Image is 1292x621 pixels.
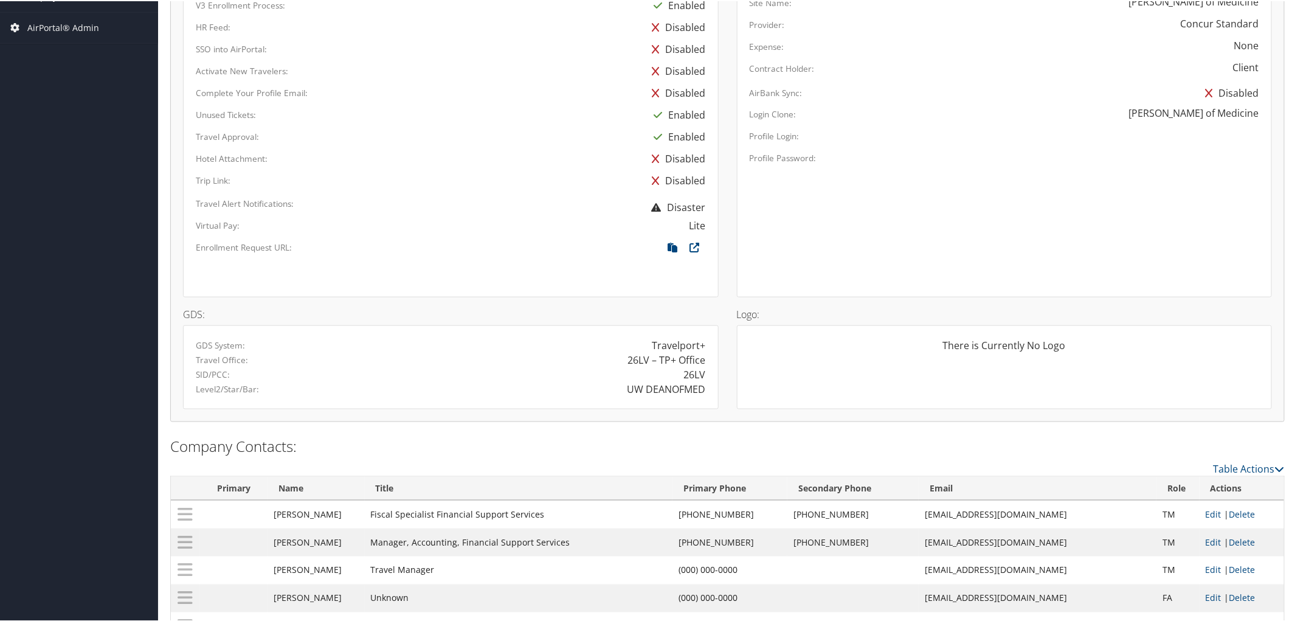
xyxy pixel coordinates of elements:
[646,81,706,103] div: Disabled
[170,435,1285,456] h2: Company Contacts:
[200,476,268,499] th: Primary
[750,107,796,119] label: Login Clone:
[919,555,1156,583] td: [EMAIL_ADDRESS][DOMAIN_NAME]
[1200,527,1284,555] td: |
[1229,591,1256,603] a: Delete
[1206,563,1221,575] a: Edit
[365,499,673,527] td: Fiscal Specialist Financial Support Services
[196,64,288,76] label: Activate New Travelers:
[750,337,1260,361] div: There is Currently No Logo
[646,37,706,59] div: Disabled
[1156,499,1200,527] td: TM
[750,18,785,30] label: Provider:
[628,352,706,366] div: 26LV – TP+ Office
[196,108,256,120] label: Unused Tickets:
[196,196,294,209] label: Travel Alert Notifications:
[648,125,706,147] div: Enabled
[1206,591,1221,603] a: Edit
[268,583,364,611] td: [PERSON_NAME]
[652,337,706,352] div: Travelport+
[268,555,364,583] td: [PERSON_NAME]
[648,103,706,125] div: Enabled
[196,338,245,350] label: GDS System:
[646,199,706,213] span: Disaster
[1229,507,1256,519] a: Delete
[646,168,706,190] div: Disabled
[684,366,706,381] div: 26LV
[365,555,673,583] td: Travel Manager
[27,12,99,42] span: AirPortal® Admin
[196,367,230,380] label: SID/PCC:
[646,15,706,37] div: Disabled
[1200,555,1284,583] td: |
[1200,499,1284,527] td: |
[196,218,240,231] label: Virtual Pay:
[1229,535,1256,547] a: Delete
[672,527,787,555] td: [PHONE_NUMBER]
[268,499,364,527] td: [PERSON_NAME]
[365,527,673,555] td: Manager, Accounting, Financial Support Services
[919,583,1156,611] td: [EMAIL_ADDRESS][DOMAIN_NAME]
[646,147,706,168] div: Disabled
[196,86,308,98] label: Complete Your Profile Email:
[1200,476,1284,499] th: Actions
[1234,37,1259,52] div: None
[196,382,259,394] label: Level2/Star/Bar:
[646,59,706,81] div: Disabled
[183,308,719,318] h4: GDS:
[672,499,787,527] td: [PHONE_NUMBER]
[919,527,1156,555] td: [EMAIL_ADDRESS][DOMAIN_NAME]
[672,476,787,499] th: Primary Phone
[627,381,706,395] div: UW DEANOFMED
[750,61,815,74] label: Contract Holder:
[268,476,364,499] th: Name
[750,86,803,98] label: AirBank Sync:
[1156,555,1200,583] td: TM
[919,499,1156,527] td: [EMAIL_ADDRESS][DOMAIN_NAME]
[672,555,787,583] td: (000) 000-0000
[196,130,259,142] label: Travel Approval:
[365,583,673,611] td: Unknown
[1156,476,1200,499] th: Role
[196,240,292,252] label: Enrollment Request URL:
[1156,527,1200,555] td: TM
[1200,583,1284,611] td: |
[1128,105,1259,119] div: [PERSON_NAME] of Medicine
[268,527,364,555] td: [PERSON_NAME]
[689,217,706,232] div: Lite
[1233,59,1259,74] div: Client
[196,151,268,164] label: Hotel Attachment:
[1206,535,1221,547] a: Edit
[196,173,230,186] label: Trip Link:
[196,42,267,54] label: SSO into AirPortal:
[1181,15,1259,30] div: Concur Standard
[1214,461,1285,474] a: Table Actions
[196,20,230,32] label: HR Feed:
[750,40,784,52] label: Expense:
[196,353,248,365] label: Travel Office:
[919,476,1156,499] th: Email
[787,499,919,527] td: [PHONE_NUMBER]
[1206,507,1221,519] a: Edit
[1156,583,1200,611] td: FA
[1200,81,1259,103] div: Disabled
[1229,563,1256,575] a: Delete
[672,583,787,611] td: (000) 000-0000
[787,476,919,499] th: Secondary Phone
[787,527,919,555] td: [PHONE_NUMBER]
[737,308,1273,318] h4: Logo:
[365,476,673,499] th: Title
[750,129,800,141] label: Profile Login:
[750,151,817,163] label: Profile Password:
